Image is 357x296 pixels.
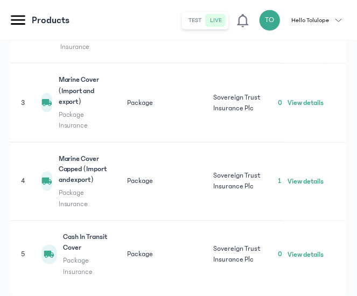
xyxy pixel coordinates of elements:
[278,178,299,185] span: 1.00%
[32,13,69,28] p: Products
[207,142,272,221] td: Sovereign Trust Insurance Plc
[288,176,324,187] button: View details
[121,142,207,221] td: Package
[259,10,348,31] button: TOHello Tolulope
[59,153,115,186] span: Marine Cover Capped (Import and export)
[64,256,115,278] span: Package Insurance
[288,97,324,108] button: View details
[121,64,207,142] td: Package
[21,251,25,258] span: 5
[121,221,207,288] td: Package
[278,251,299,258] span: 0.75%
[60,31,115,53] span: Package Insurance
[291,16,329,25] p: Hello Tolulope
[59,74,115,107] span: Marine Cover (Import and export)
[64,232,115,254] span: Cash In Transit Cover
[21,178,25,185] span: 4
[207,221,272,288] td: Sovereign Trust Insurance Plc
[206,14,226,27] button: live
[288,249,324,260] button: View details
[21,99,25,107] span: 3
[278,99,299,107] span: 0.46%
[207,64,272,142] td: Sovereign Trust Insurance Plc
[184,14,206,27] button: test
[59,109,115,131] span: Package Insurance
[59,188,115,210] span: Package Insurance
[259,10,281,31] div: TO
